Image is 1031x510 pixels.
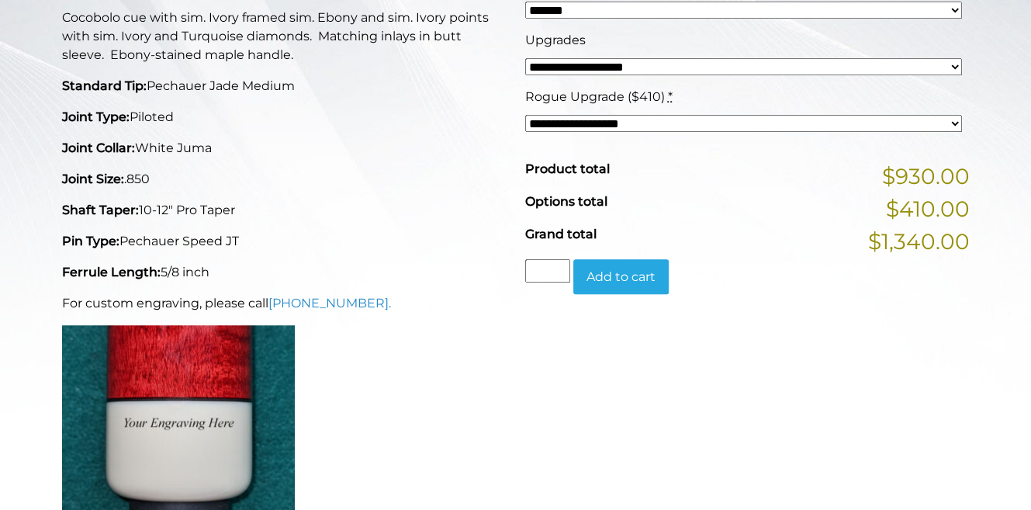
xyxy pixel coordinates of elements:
p: 5/8 inch [62,263,507,282]
p: .850 [62,170,507,189]
strong: Pin Type: [62,234,119,248]
span: $410.00 [886,193,970,225]
span: Rogue Upgrade ($410) [525,89,665,104]
strong: Standard Tip: [62,78,147,93]
input: Product quantity [525,259,570,283]
span: Product total [525,161,610,176]
p: White Juma [62,139,507,158]
p: 10-12" Pro Taper [62,201,507,220]
strong: Shaft Taper: [62,203,139,217]
p: Pechauer Speed JT [62,232,507,251]
span: $930.00 [882,160,970,193]
span: Options total [525,194,607,209]
strong: Joint Size: [62,172,124,186]
p: Piloted [62,108,507,127]
p: Cocobolo cue with sim. Ivory framed sim. Ebony and sim. Ivory points with sim. Ivory and Turquois... [62,9,507,64]
span: Grand total [525,227,597,241]
abbr: required [668,89,673,104]
span: $1,340.00 [868,225,970,258]
p: For custom engraving, please call [62,294,507,313]
strong: Ferrule Length: [62,265,161,279]
span: Upgrades [525,33,586,47]
strong: Joint Collar: [62,141,135,155]
a: [PHONE_NUMBER]. [268,296,391,311]
strong: Joint Type: [62,109,130,124]
p: Pechauer Jade Medium [62,77,507,95]
button: Add to cart [573,259,669,295]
